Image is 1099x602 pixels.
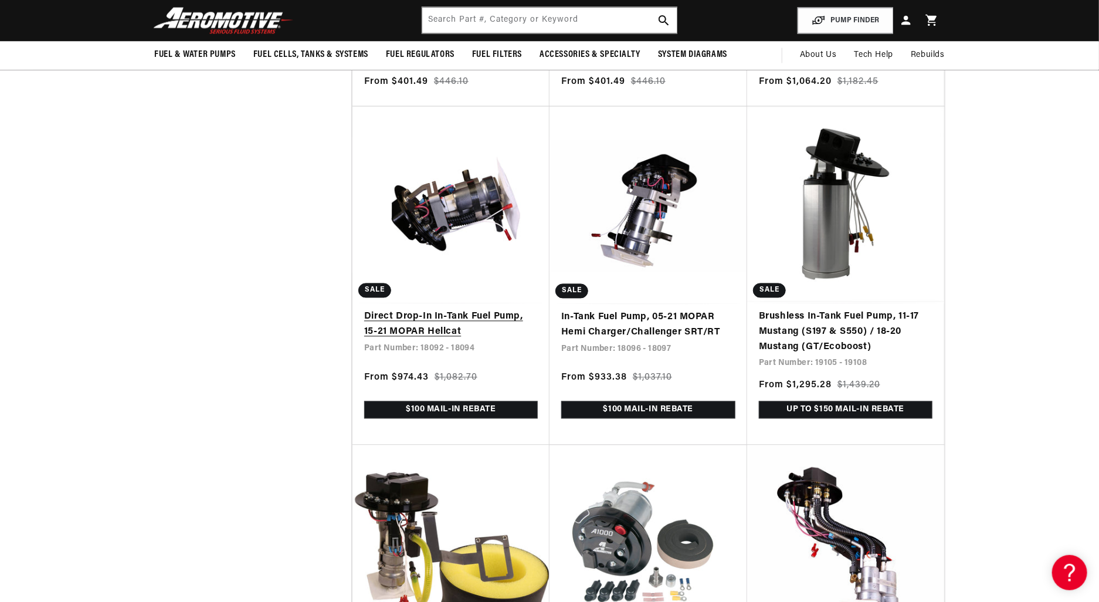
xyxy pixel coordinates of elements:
span: About Us [800,51,837,60]
span: Accessories & Specialty [540,49,640,62]
summary: Tech Help [846,42,902,70]
summary: Accessories & Specialty [531,42,649,69]
summary: System Diagrams [649,42,736,69]
a: Brushless In-Tank Fuel Pump, 11-17 Mustang (S197 & S550) / 18-20 Mustang (GT/Ecoboost) [759,310,932,355]
img: Aeromotive [150,7,297,35]
summary: Fuel Filters [463,42,531,69]
span: Tech Help [854,49,893,62]
span: System Diagrams [658,49,727,62]
span: Fuel & Water Pumps [154,49,236,62]
a: In-Tank Fuel Pump, 05-21 MOPAR Hemi Charger/Challenger SRT/RT [561,310,735,340]
a: Direct Drop-In In-Tank Fuel Pump, 15-21 MOPAR Hellcat [364,310,538,340]
span: Rebuilds [911,49,945,62]
button: search button [651,8,677,33]
button: PUMP FINDER [798,8,893,34]
input: Search by Part Number, Category or Keyword [422,8,677,33]
summary: Fuel & Water Pumps [145,42,245,69]
span: Fuel Regulators [386,49,454,62]
a: About Us [791,42,846,70]
summary: Rebuilds [902,42,954,70]
summary: Fuel Cells, Tanks & Systems [245,42,377,69]
span: Fuel Filters [472,49,522,62]
span: Fuel Cells, Tanks & Systems [253,49,368,62]
summary: Fuel Regulators [377,42,463,69]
